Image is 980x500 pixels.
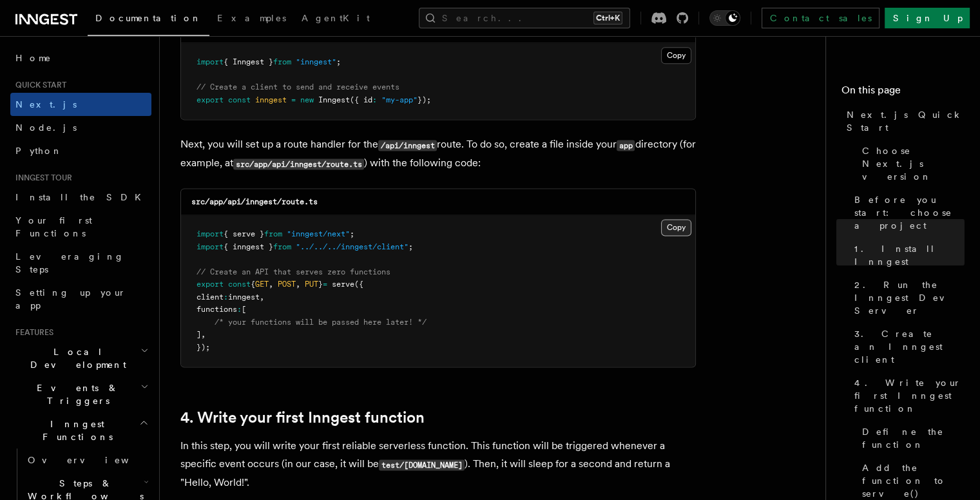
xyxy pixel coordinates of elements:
[323,280,327,289] span: =
[224,242,273,251] span: { inngest }
[318,95,350,104] span: Inngest
[10,281,151,317] a: Setting up your app
[215,318,427,327] span: /* your functions will be passed here later! */
[709,10,740,26] button: Toggle dark mode
[191,197,318,206] code: src/app/api/inngest/route.ts
[300,95,314,104] span: new
[197,95,224,104] span: export
[197,305,237,314] span: functions
[350,95,372,104] span: ({ id
[10,209,151,245] a: Your first Functions
[841,103,965,139] a: Next.js Quick Start
[15,52,52,64] span: Home
[197,57,224,66] span: import
[197,267,390,276] span: // Create an API that serves zero functions
[419,8,630,28] button: Search...Ctrl+K
[354,280,363,289] span: ({
[217,13,286,23] span: Examples
[305,280,318,289] span: PUT
[10,116,151,139] a: Node.js
[661,47,691,64] button: Copy
[379,459,465,470] code: test/[DOMAIN_NAME]
[854,376,965,415] span: 4. Write your first Inngest function
[849,188,965,237] a: Before you start: choose a project
[228,293,260,302] span: inngest
[318,280,323,289] span: }
[15,122,77,133] span: Node.js
[849,237,965,273] a: 1. Install Inngest
[847,108,965,134] span: Next.js Quick Start
[180,409,425,427] a: 4. Write your first Inngest function
[593,12,622,24] kbd: Ctrl+K
[296,280,300,289] span: ,
[197,280,224,289] span: export
[10,412,151,448] button: Inngest Functions
[10,345,140,371] span: Local Development
[15,192,149,202] span: Install the SDK
[197,330,201,339] span: ]
[273,242,291,251] span: from
[408,242,413,251] span: ;
[849,371,965,420] a: 4. Write your first Inngest function
[854,327,965,366] span: 3. Create an Inngest client
[15,287,126,311] span: Setting up your app
[197,229,224,238] span: import
[15,146,62,156] span: Python
[237,305,242,314] span: :
[224,229,264,238] span: { serve }
[260,293,264,302] span: ,
[862,461,965,500] span: Add the function to serve()
[885,8,970,28] a: Sign Up
[95,13,202,23] span: Documentation
[296,57,336,66] span: "inngest"
[849,322,965,371] a: 3. Create an Inngest client
[23,448,151,472] a: Overview
[291,95,296,104] span: =
[15,99,77,110] span: Next.js
[762,8,879,28] a: Contact sales
[10,46,151,70] a: Home
[10,376,151,412] button: Events & Triggers
[197,343,210,352] span: });
[418,95,431,104] span: });
[278,280,296,289] span: POST
[10,93,151,116] a: Next.js
[10,327,53,338] span: Features
[273,57,291,66] span: from
[28,455,160,465] span: Overview
[862,425,965,451] span: Define the function
[378,140,437,151] code: /api/inngest
[201,330,206,339] span: ,
[197,82,399,91] span: // Create a client to send and receive events
[350,229,354,238] span: ;
[10,186,151,209] a: Install the SDK
[854,193,965,232] span: Before you start: choose a project
[381,95,418,104] span: "my-app"
[264,229,282,238] span: from
[209,4,294,35] a: Examples
[857,420,965,456] a: Define the function
[197,293,224,302] span: client
[302,13,370,23] span: AgentKit
[10,418,139,443] span: Inngest Functions
[242,305,246,314] span: [
[10,245,151,281] a: Leveraging Steps
[197,242,224,251] span: import
[854,278,965,317] span: 2. Run the Inngest Dev Server
[661,219,691,236] button: Copy
[10,139,151,162] a: Python
[180,135,696,173] p: Next, you will set up a route handler for the route. To do so, create a file inside your director...
[10,340,151,376] button: Local Development
[255,280,269,289] span: GET
[336,57,341,66] span: ;
[88,4,209,36] a: Documentation
[849,273,965,322] a: 2. Run the Inngest Dev Server
[255,95,287,104] span: inngest
[233,159,364,169] code: src/app/api/inngest/route.ts
[228,95,251,104] span: const
[332,280,354,289] span: serve
[862,144,965,183] span: Choose Next.js version
[617,140,635,151] code: app
[10,381,140,407] span: Events & Triggers
[857,139,965,188] a: Choose Next.js version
